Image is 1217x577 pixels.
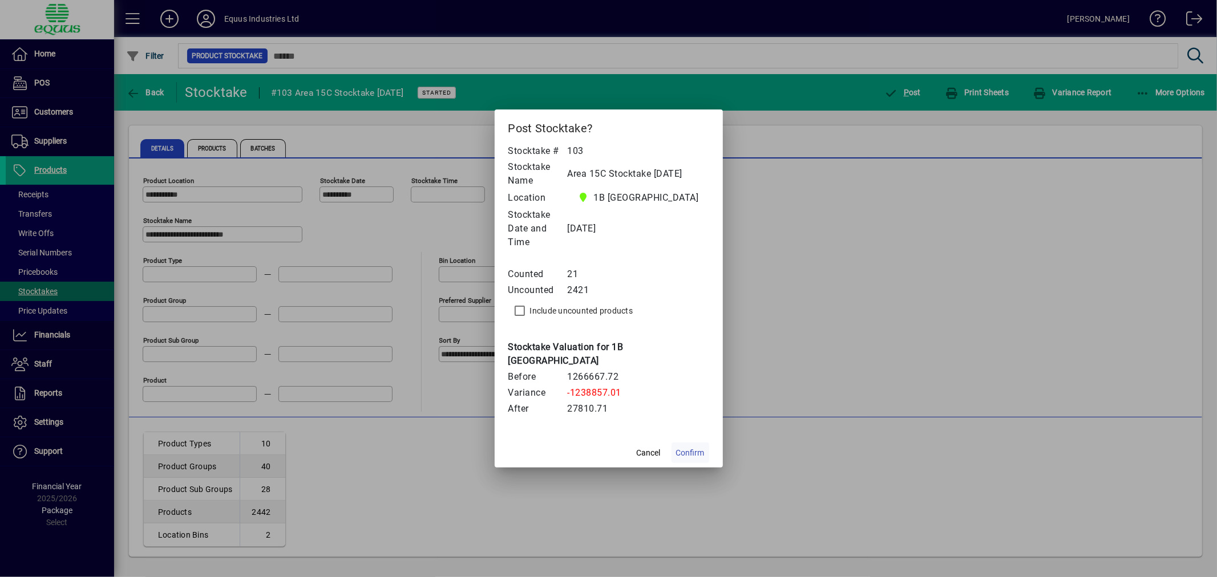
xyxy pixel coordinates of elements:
[508,159,568,189] td: Stocktake Name
[508,207,568,250] td: Stocktake Date and Time
[508,189,568,207] td: Location
[573,190,703,206] span: 1B BLENHEIM
[508,385,568,401] td: Variance
[568,159,709,189] td: Area 15C Stocktake [DATE]
[568,143,709,159] td: 103
[508,342,624,366] b: Stocktake Valuation for 1B [GEOGRAPHIC_DATA]
[630,442,667,463] button: Cancel
[568,401,709,417] td: 27810.71
[508,282,568,298] td: Uncounted
[508,401,568,417] td: After
[568,266,709,282] td: 21
[495,109,723,143] h2: Post Stocktake?
[568,385,709,401] td: -1238857.01
[594,191,699,205] span: 1B [GEOGRAPHIC_DATA]
[672,442,709,463] button: Confirm
[676,447,705,459] span: Confirm
[508,266,568,282] td: Counted
[637,447,661,459] span: Cancel
[508,369,568,385] td: Before
[528,305,633,316] label: Include uncounted products
[568,282,709,298] td: 2421
[568,369,709,385] td: 1266667.72
[568,207,709,250] td: [DATE]
[508,143,568,159] td: Stocktake #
